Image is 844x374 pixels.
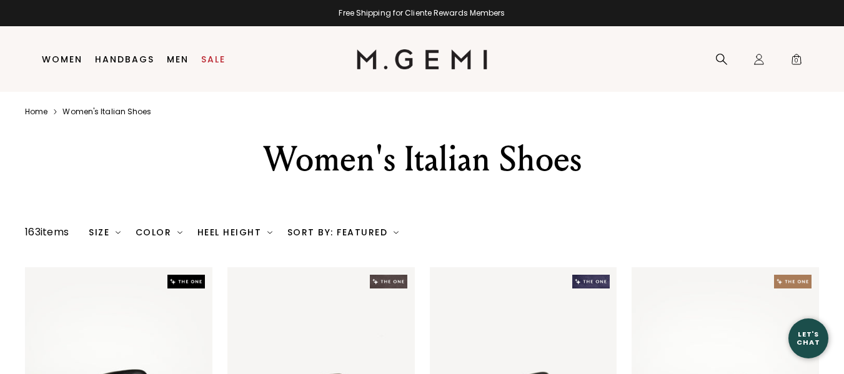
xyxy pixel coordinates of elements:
a: Women's italian shoes [62,107,151,117]
a: Men [167,54,189,64]
span: 0 [790,56,803,68]
div: Sort By: Featured [287,227,399,237]
img: The One tag [774,275,812,288]
div: Color [136,227,182,237]
img: chevron-down.svg [394,230,399,235]
a: Home [25,107,47,117]
img: chevron-down.svg [267,230,272,235]
img: chevron-down.svg [177,230,182,235]
a: Women [42,54,82,64]
div: 163 items [25,225,69,240]
a: Handbags [95,54,154,64]
div: Let's Chat [788,330,828,346]
img: chevron-down.svg [116,230,121,235]
div: Heel Height [197,227,272,237]
div: Size [89,227,121,237]
div: Women's Italian Shoes [191,137,654,182]
img: The One tag [167,275,205,288]
a: Sale [201,54,226,64]
img: M.Gemi [357,49,487,69]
